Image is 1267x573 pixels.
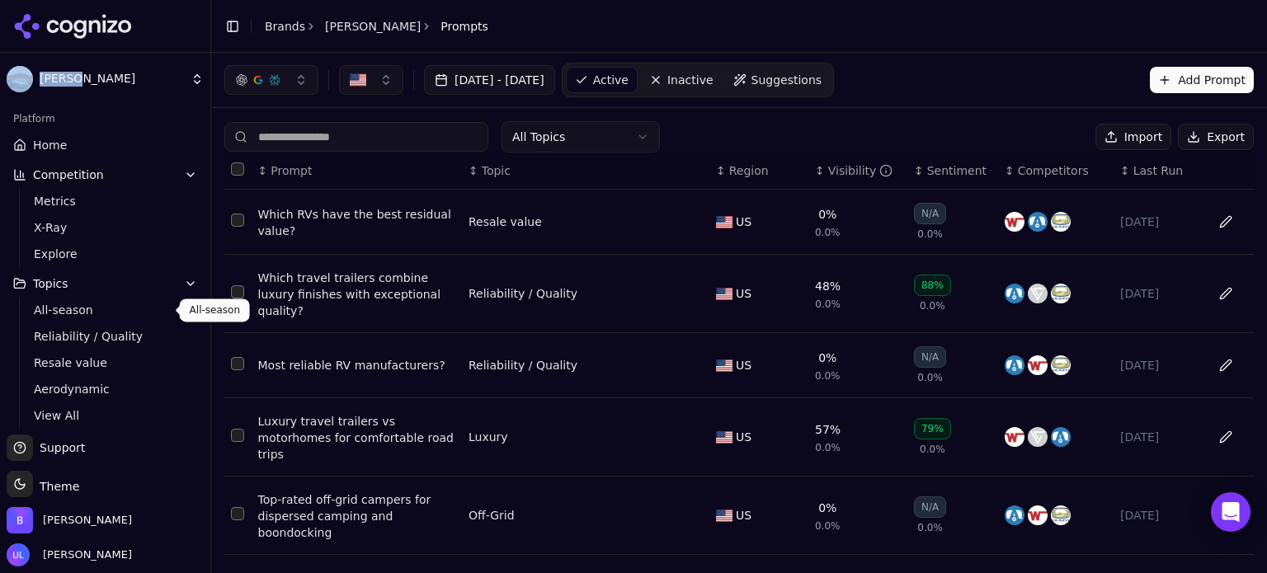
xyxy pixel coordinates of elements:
[736,429,751,445] span: US
[1005,355,1024,375] img: airstream
[815,421,841,438] div: 57%
[34,407,177,424] span: View All
[7,106,204,132] div: Platform
[231,429,244,442] button: Select row 4
[641,67,722,93] a: Inactive
[736,214,751,230] span: US
[424,65,555,95] button: [DATE] - [DATE]
[914,346,946,368] div: N/A
[808,153,907,190] th: brandMentionRate
[258,206,455,239] a: Which RVs have the best residual value?
[7,543,30,566] img: Ujjawal Laddha
[7,507,33,533] img: Bowlus
[927,162,991,179] div: Sentiment
[34,381,177,397] span: Aerodynamic
[1028,355,1048,375] img: winnebago
[258,491,455,541] div: Top-rated off-grid campers for dispersed camping and boondocking
[815,298,841,311] span: 0.0%
[33,480,79,493] span: Theme
[27,325,184,348] a: Reliability / Quality
[815,226,841,239] span: 0.0%
[43,513,132,528] span: Bowlus
[27,216,184,239] a: X-Ray
[716,162,802,179] div: ↕Region
[252,153,462,190] th: Prompt
[27,404,184,427] a: View All
[914,162,991,179] div: ↕Sentiment
[27,242,184,265] a: Explore
[1120,214,1198,230] div: [DATE]
[469,507,515,524] a: Off-Grid
[190,303,240,317] p: All-season
[917,228,943,241] span: 0.0%
[1051,284,1071,303] img: oliver travel trailers
[1133,162,1183,179] span: Last Run
[258,413,455,463] a: Luxury travel trailers vs motorhomes for comfortable road trips
[231,214,244,227] button: Select row 1
[231,162,244,176] button: Select all rows
[265,20,305,33] a: Brands
[27,378,184,401] a: Aerodynamic
[482,162,511,179] span: Topic
[1005,505,1024,525] img: airstream
[469,285,577,302] a: Reliability / Quality
[265,18,488,35] nav: breadcrumb
[815,369,841,383] span: 0.0%
[917,371,943,384] span: 0.0%
[593,72,629,88] span: Active
[27,298,184,322] a: All-season
[1120,429,1198,445] div: [DATE]
[907,153,998,190] th: sentiment
[325,18,421,35] a: [PERSON_NAME]
[815,162,901,179] div: ↕Visibility
[258,270,455,319] div: Which travel trailers combine luxury finishes with exceptional quality?
[1213,209,1239,235] button: Edit in sheet
[716,510,732,522] img: US flag
[1028,505,1048,525] img: winnebago
[815,441,841,454] span: 0.0%
[1051,505,1071,525] img: oliver travel trailers
[1018,162,1089,179] span: Competitors
[469,214,542,230] div: Resale value
[716,216,732,228] img: US flag
[566,67,638,93] a: Active
[7,543,132,566] button: Open user button
[1005,427,1024,447] img: winnebago
[258,357,455,373] a: Most reliable RV manufacturers?
[7,66,33,92] img: Bowlus
[34,328,177,345] span: Reliability / Quality
[1028,212,1048,232] img: airstream
[34,246,177,262] span: Explore
[1028,284,1048,303] img: living vehicle
[815,519,841,533] span: 0.0%
[231,357,244,370] button: Select row 3
[271,162,312,179] span: Prompt
[469,429,508,445] a: Luxury
[350,72,366,88] img: US
[914,418,951,439] div: 79%
[1120,162,1198,179] div: ↕Last Run
[7,162,204,188] button: Competition
[729,162,769,179] span: Region
[34,302,177,318] span: All-season
[1120,507,1198,524] div: [DATE]
[1005,212,1024,232] img: winnebago
[27,351,184,374] a: Resale value
[1150,67,1254,93] button: Add Prompt
[998,153,1114,190] th: Competitors
[469,162,703,179] div: ↕Topic
[828,162,893,179] div: Visibility
[33,167,104,183] span: Competition
[914,496,946,518] div: N/A
[725,67,831,93] a: Suggestions
[914,275,951,296] div: 88%
[231,285,244,298] button: Select row 2
[1213,352,1239,378] button: Edit in sheet
[736,357,751,373] span: US
[33,275,68,292] span: Topics
[1114,153,1204,190] th: Last Run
